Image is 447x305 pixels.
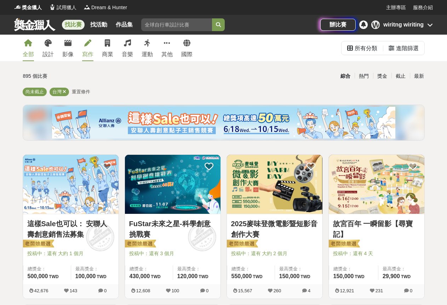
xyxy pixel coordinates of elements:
[373,70,391,82] div: 獎金
[104,288,107,293] span: 0
[227,155,322,214] a: Cover Image
[396,41,419,55] div: 進階篩選
[391,70,410,82] div: 截止
[27,250,114,257] span: 投稿中：還有 大約 1 個月
[371,20,380,29] div: W
[84,4,127,11] a: LogoDream & Hunter
[177,265,216,272] span: 最高獎金：
[327,239,360,249] img: 老闆娘嚴選
[82,50,93,59] div: 寫作
[181,50,193,59] div: 國際
[386,4,406,11] a: 主辦專區
[62,50,74,59] div: 影像
[142,35,153,61] a: 運動
[124,239,156,249] img: 老闆娘嚴選
[225,239,258,249] img: 老闆娘嚴選
[231,218,318,240] a: 2025麥味登微電影暨短影音創作大賽
[129,218,216,240] a: FuStar未來之星-科學創意挑戰賽
[136,288,150,293] span: 12,608
[320,19,356,31] a: 辦比賽
[14,4,21,11] img: Logo
[199,274,208,279] span: TWD
[49,4,76,11] a: Logo試用獵人
[161,50,173,59] div: 其他
[274,288,281,293] span: 260
[72,89,90,94] span: 重置條件
[383,265,420,272] span: 最高獎金：
[122,50,133,59] div: 音樂
[75,273,96,279] span: 100,000
[413,4,433,11] a: 服務介紹
[336,70,355,82] div: 綜合
[52,107,395,139] img: cf4fb443-4ad2-4338-9fa3-b46b0bf5d316.png
[333,250,420,257] span: 投稿中：還有 4 天
[410,70,428,82] div: 最新
[253,274,262,279] span: TWD
[82,35,93,61] a: 寫作
[62,20,85,30] a: 找比賽
[57,4,76,11] span: 試用獵人
[300,274,310,279] span: TWD
[87,20,110,30] a: 找活動
[151,274,160,279] span: TWD
[23,155,119,214] img: Cover Image
[91,4,127,11] span: Dream & Hunter
[122,35,133,61] a: 音樂
[130,273,150,279] span: 430,000
[130,265,168,272] span: 總獎金：
[206,288,208,293] span: 0
[49,274,58,279] span: TWD
[279,265,318,272] span: 最高獎金：
[129,250,216,257] span: 投稿中：還有 3 個月
[84,4,91,11] img: Logo
[333,265,374,272] span: 總獎金：
[181,35,193,61] a: 國際
[383,20,424,29] div: wiritng wiriting
[28,273,48,279] span: 500,000
[62,35,74,61] a: 影像
[34,288,48,293] span: 42,676
[27,218,114,240] a: 這樣Sale也可以： 安聯人壽創意銷售法募集
[23,35,34,61] a: 全部
[42,35,54,61] a: 設計
[227,155,322,214] img: Cover Image
[172,288,179,293] span: 100
[231,273,252,279] span: 550,000
[355,41,377,55] div: 所有分類
[42,50,54,59] div: 設計
[329,155,424,214] img: Cover Image
[23,50,34,59] div: 全部
[238,288,252,293] span: 15,567
[125,155,220,214] img: Cover Image
[383,273,400,279] span: 29,900
[75,265,114,272] span: 最高獎金：
[22,239,54,249] img: 老闆娘嚴選
[355,70,373,82] div: 熱門
[102,35,113,61] a: 商業
[70,288,78,293] span: 143
[102,50,113,59] div: 商業
[14,4,42,11] a: Logo獎金獵人
[142,50,153,59] div: 運動
[177,273,198,279] span: 120,000
[333,273,354,279] span: 150,000
[355,274,364,279] span: TWD
[231,265,270,272] span: 總獎金：
[97,274,106,279] span: TWD
[161,35,173,61] a: 其他
[141,18,212,31] input: 全球自行車設計比賽
[333,218,420,240] a: 故宮百年 一瞬留影【尋寶記】
[125,155,220,214] a: Cover Image
[25,89,44,94] span: 尚未截止
[279,273,300,279] span: 150,000
[23,155,119,214] a: Cover Image
[231,250,318,257] span: 投稿中：還有 大約 2 個月
[113,20,136,30] a: 作品集
[308,288,310,293] span: 4
[52,89,62,94] span: 台灣
[49,4,56,11] img: Logo
[329,155,424,214] a: Cover Image
[28,265,67,272] span: 總獎金：
[401,274,411,279] span: TWD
